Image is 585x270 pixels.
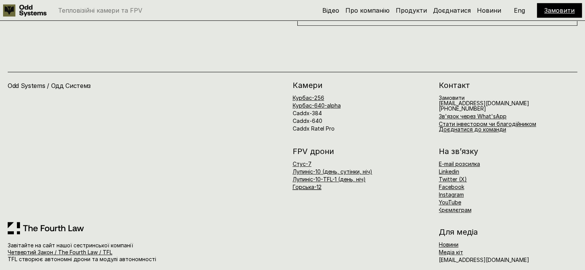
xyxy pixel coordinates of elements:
[8,81,182,90] h4: Odd Systems / Одд Системз
[439,191,464,198] a: Instagram
[293,110,322,116] a: Caddx-384
[439,94,465,101] a: Замовити
[439,81,577,89] h2: Контакт
[439,147,478,155] h2: На зв’язку
[439,105,486,112] span: [PHONE_NUMBER]
[439,228,577,236] h2: Для медіа
[293,102,341,109] a: Курбас-640-alpha
[544,7,575,14] a: Замовити
[293,176,366,182] a: Лупиніс-10-TFL-1 (день, ніч)
[439,241,458,248] a: Новини
[439,113,507,119] a: Зв'язок через What'sApp
[439,121,536,127] a: Стати інвестором чи благодійником
[293,125,335,132] a: Caddx Ratel Pro
[293,147,431,155] h2: FPV дрони
[439,257,529,263] h6: [EMAIL_ADDRESS][DOMAIN_NAME]
[345,7,390,14] a: Про компанію
[396,7,427,14] a: Продукти
[439,184,464,190] a: Facebook
[439,176,467,182] a: Twitter (X)
[433,7,471,14] a: Доєднатися
[439,249,463,255] a: Медіа кіт
[439,126,506,133] a: Доєднатися до команди
[293,184,322,190] a: Горська-12
[58,7,142,13] p: Тепловізійні камери та FPV
[293,81,431,89] h2: Камери
[439,168,459,175] a: Linkedin
[439,95,529,111] h6: [EMAIL_ADDRESS][DOMAIN_NAME]
[293,118,322,124] a: Caddx-640
[438,207,472,213] a: Крємлєграм
[293,161,312,167] a: Стус-7
[293,168,372,175] a: Лупиніс-10 (день, сутінки, ніч)
[439,199,461,205] a: YouTube
[293,94,324,101] a: Курбас-256
[8,242,210,263] p: Завітайте на сайт нашої сестринської компанії TFL створює автономні дрони та модулі автономності
[322,7,339,14] a: Відео
[8,249,112,255] a: Четвертий Закон / The Fourth Law / TFL
[477,7,501,14] a: Новини
[514,7,525,13] p: Eng
[439,161,480,167] a: E-mail розсилка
